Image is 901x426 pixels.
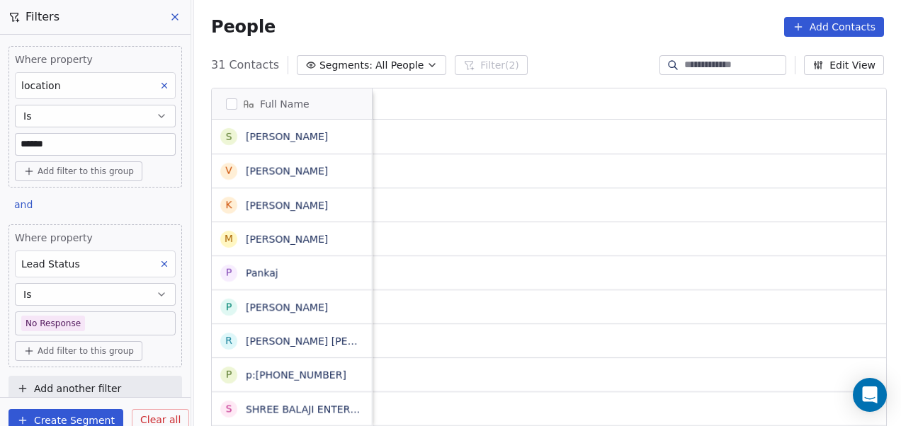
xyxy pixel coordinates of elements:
a: [PERSON_NAME] [246,131,328,142]
div: R [225,333,232,348]
div: V [225,163,232,178]
div: Open Intercom Messenger [853,378,887,412]
button: Filter(2) [455,55,528,75]
span: People [211,16,276,38]
a: [PERSON_NAME] [246,166,328,177]
div: P [226,299,232,314]
a: p:[PHONE_NUMBER] [246,369,346,381]
a: Pankaj [246,267,278,279]
div: P [226,265,232,280]
button: Edit View [804,55,884,75]
span: Full Name [260,97,310,111]
div: S [226,129,232,144]
span: All People [375,58,424,73]
a: [PERSON_NAME] [246,301,328,313]
a: [PERSON_NAME] [246,200,328,211]
button: Add Contacts [784,17,884,37]
div: S [226,401,232,416]
div: M [225,231,233,246]
div: p [226,367,232,382]
span: Segments: [319,58,373,73]
a: [PERSON_NAME] [PERSON_NAME] [246,335,414,347]
div: K [225,197,232,212]
a: [PERSON_NAME] [246,234,328,245]
div: Full Name [212,88,372,119]
span: 31 Contacts [211,57,279,74]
